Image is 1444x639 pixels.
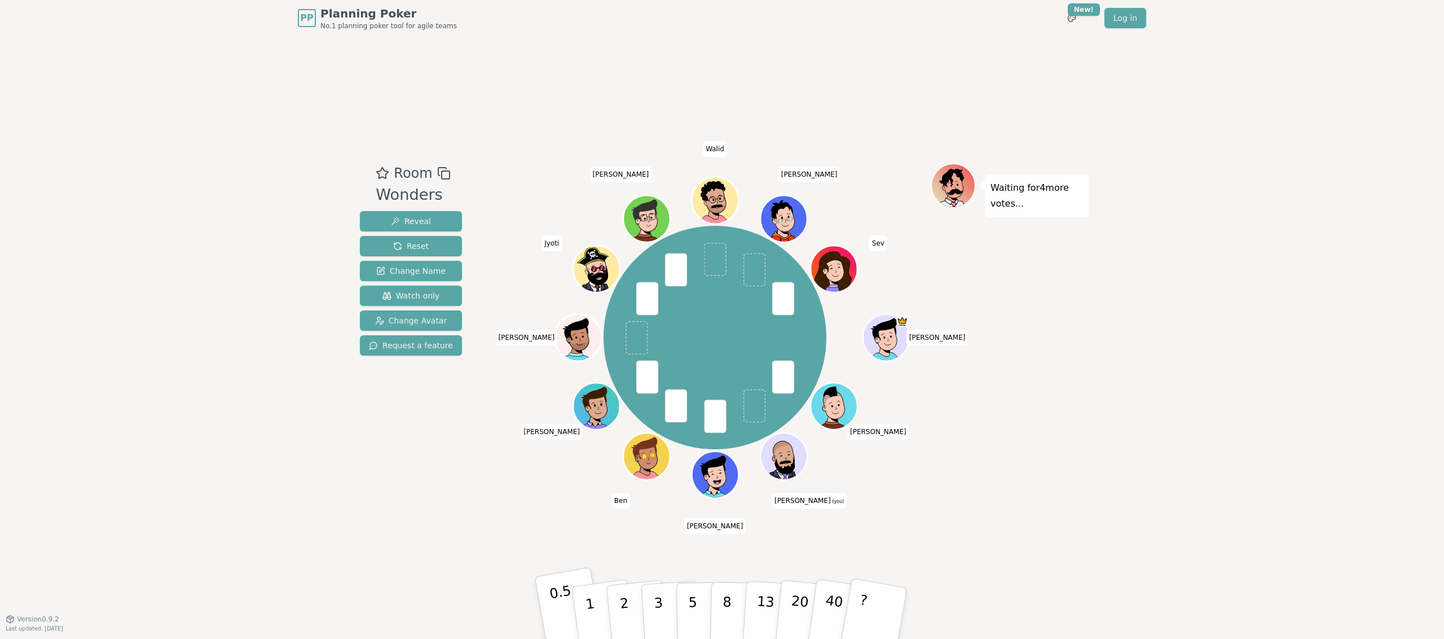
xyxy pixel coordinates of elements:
span: Change Name [376,265,446,277]
p: Waiting for 4 more votes... [990,180,1083,212]
span: Click to change your name [906,330,968,345]
button: Add as favourite [376,163,389,183]
button: Reveal [360,211,462,231]
button: Reset [360,236,462,256]
button: Change Name [360,261,462,281]
span: Watch only [382,290,440,301]
span: Click to change your name [590,167,652,182]
button: Change Avatar [360,310,462,331]
button: Request a feature [360,335,462,356]
span: No.1 planning poker tool for agile teams [320,21,457,30]
span: Request a feature [369,340,453,351]
span: Change Avatar [375,315,447,326]
span: Click to change your name [772,493,847,509]
button: Version0.9.2 [6,615,59,624]
span: Click to change your name [778,167,840,182]
span: (you) [831,499,844,504]
span: Click to change your name [703,141,727,157]
span: Click to change your name [521,424,583,440]
span: Version 0.9.2 [17,615,59,624]
span: PP [300,11,313,25]
span: Click to change your name [611,493,630,509]
span: Planning Poker [320,6,457,21]
span: Reset [393,240,429,252]
span: Click to change your name [869,235,887,251]
span: Click to change your name [684,518,746,534]
span: Room [394,163,432,183]
button: Watch only [360,286,462,306]
span: Click to change your name [847,424,909,440]
span: Julin Patel is the host [896,316,908,327]
span: Click to change your name [496,330,558,345]
div: New! [1068,3,1100,16]
a: Log in [1104,8,1146,28]
span: Click to change your name [541,235,562,251]
span: Reveal [391,216,431,227]
button: Click to change your avatar [761,435,805,479]
button: New! [1062,8,1082,28]
div: Wonders [376,183,450,207]
span: Last updated: [DATE] [6,625,63,632]
a: PPPlanning PokerNo.1 planning poker tool for agile teams [298,6,457,30]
